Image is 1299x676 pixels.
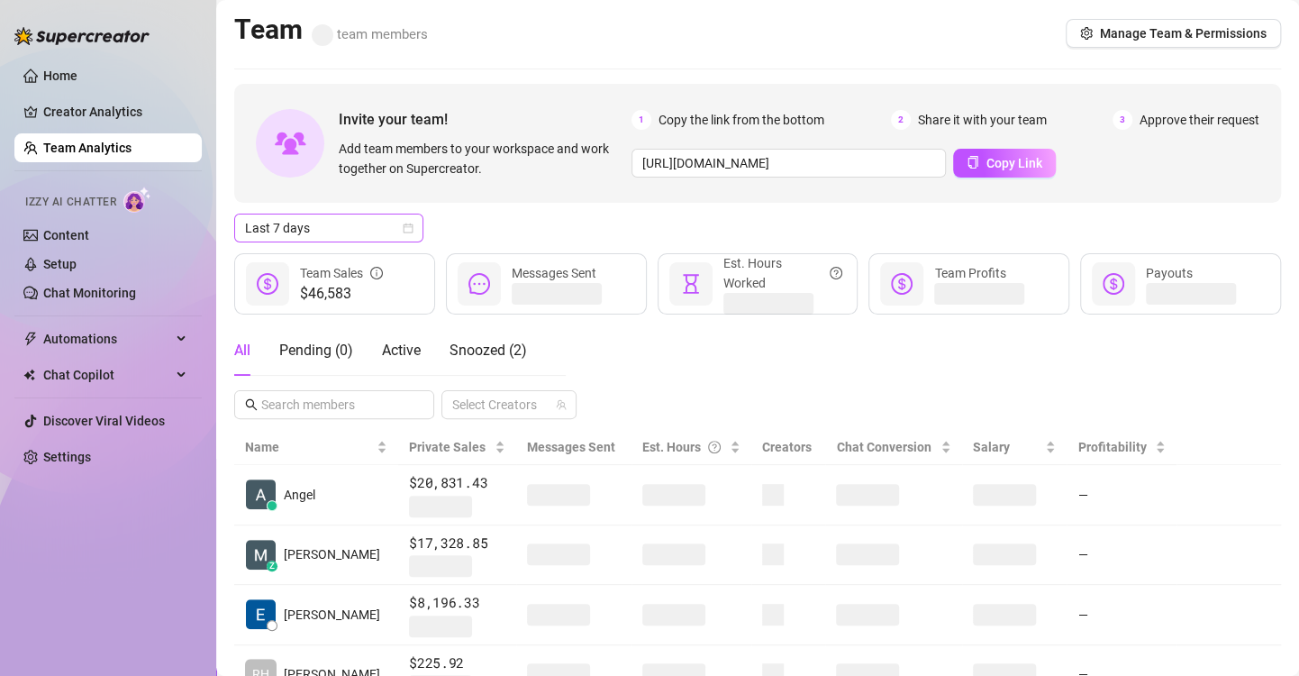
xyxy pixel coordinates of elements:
img: Chat Copilot [23,369,35,381]
a: Content [43,228,89,242]
span: hourglass [680,273,702,295]
span: [PERSON_NAME] [284,544,380,564]
input: Search members [261,395,409,415]
a: Chat Monitoring [43,286,136,300]
div: Est. Hours Worked [723,253,843,293]
span: copy [967,156,979,169]
span: team [556,399,567,410]
span: question-circle [708,437,721,457]
span: Last 7 days [245,215,413,242]
span: Invite your team! [339,108,631,131]
span: 3 [1113,110,1132,130]
span: Profitability [1077,440,1146,454]
span: thunderbolt [23,332,38,346]
span: Add team members to your workspace and work together on Supercreator. [339,139,624,178]
div: All [234,340,250,361]
span: Name [245,437,373,457]
a: Home [43,69,77,83]
span: Copy Link [986,156,1042,170]
img: Angel [246,480,276,509]
span: $20,831.43 [409,472,505,494]
span: $46,583 [300,283,383,305]
img: Eunice [246,599,276,629]
span: dollar-circle [1103,273,1124,295]
img: Matt [246,540,276,570]
span: Snoozed ( 2 ) [450,342,527,359]
div: Est. Hours [642,437,726,457]
span: setting [1080,27,1093,40]
h2: Team [234,13,428,47]
span: Chat Copilot [43,361,171,389]
span: dollar-circle [257,273,278,295]
span: Payouts [1146,266,1193,280]
span: Automations [43,324,171,353]
a: Settings [43,450,91,464]
a: Team Analytics [43,141,132,155]
a: Setup [43,257,77,271]
span: 2 [891,110,911,130]
th: Creators [751,430,826,465]
span: [PERSON_NAME] [284,605,380,625]
td: — [1067,465,1176,525]
span: Messages Sent [512,266,596,280]
span: Private Sales [409,440,486,454]
th: Name [234,430,398,465]
span: team members [312,26,428,42]
span: Chat Conversion [836,440,931,454]
span: Share it with your team [918,110,1047,130]
span: calendar [403,223,413,233]
div: z [267,561,277,571]
button: Manage Team & Permissions [1066,19,1281,48]
a: Discover Viral Videos [43,414,165,428]
span: info-circle [370,263,383,283]
span: $8,196.33 [409,592,505,614]
img: logo-BBDzfeDw.svg [14,27,150,45]
span: Salary [973,440,1010,454]
span: Angel [284,485,315,505]
span: Izzy AI Chatter [25,194,116,211]
span: $225.92 [409,653,505,674]
span: search [245,398,258,411]
td: — [1067,525,1176,586]
span: Approve their request [1140,110,1259,130]
span: Manage Team & Permissions [1100,26,1267,41]
span: Copy the link from the bottom [659,110,824,130]
button: Copy Link [953,149,1056,178]
span: 1 [631,110,651,130]
span: message [468,273,490,295]
a: Creator Analytics [43,97,187,126]
span: Messages Sent [527,440,615,454]
span: dollar-circle [891,273,913,295]
span: Active [382,342,421,359]
div: Pending ( 0 ) [279,340,353,361]
span: Team Profits [934,266,1005,280]
div: Team Sales [300,263,383,283]
span: $17,328.85 [409,533,505,554]
img: AI Chatter [123,187,151,213]
td: — [1067,585,1176,645]
span: question-circle [830,253,842,293]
